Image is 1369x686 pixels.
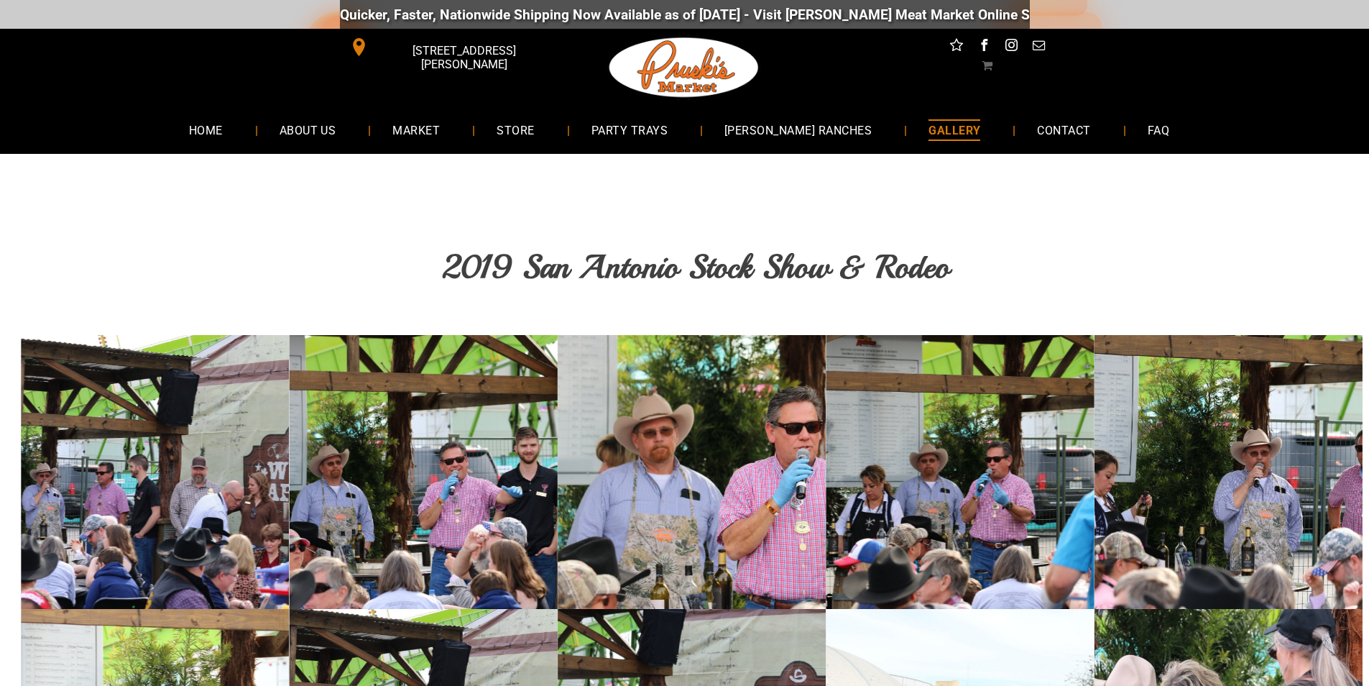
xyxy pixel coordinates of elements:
a: Social network [947,36,966,58]
a: email [1029,36,1048,58]
a: [STREET_ADDRESS][PERSON_NAME] [340,36,560,58]
span: 2019 San Antonio Stock Show & Rodeo [442,247,949,288]
a: STORE [475,111,556,149]
a: ABOUT US [258,111,358,149]
a: GALLERY [907,111,1002,149]
a: instagram [1002,36,1020,58]
a: FAQ [1126,111,1191,149]
img: Pruski-s+Market+HQ+Logo2-1920w.png [607,29,762,106]
span: [STREET_ADDRESS][PERSON_NAME] [371,37,556,78]
a: PARTY TRAYS [570,111,689,149]
a: MARKET [371,111,461,149]
a: CONTACT [1015,111,1112,149]
a: [PERSON_NAME] RANCHES [703,111,893,149]
a: HOME [167,111,244,149]
a: facebook [974,36,993,58]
